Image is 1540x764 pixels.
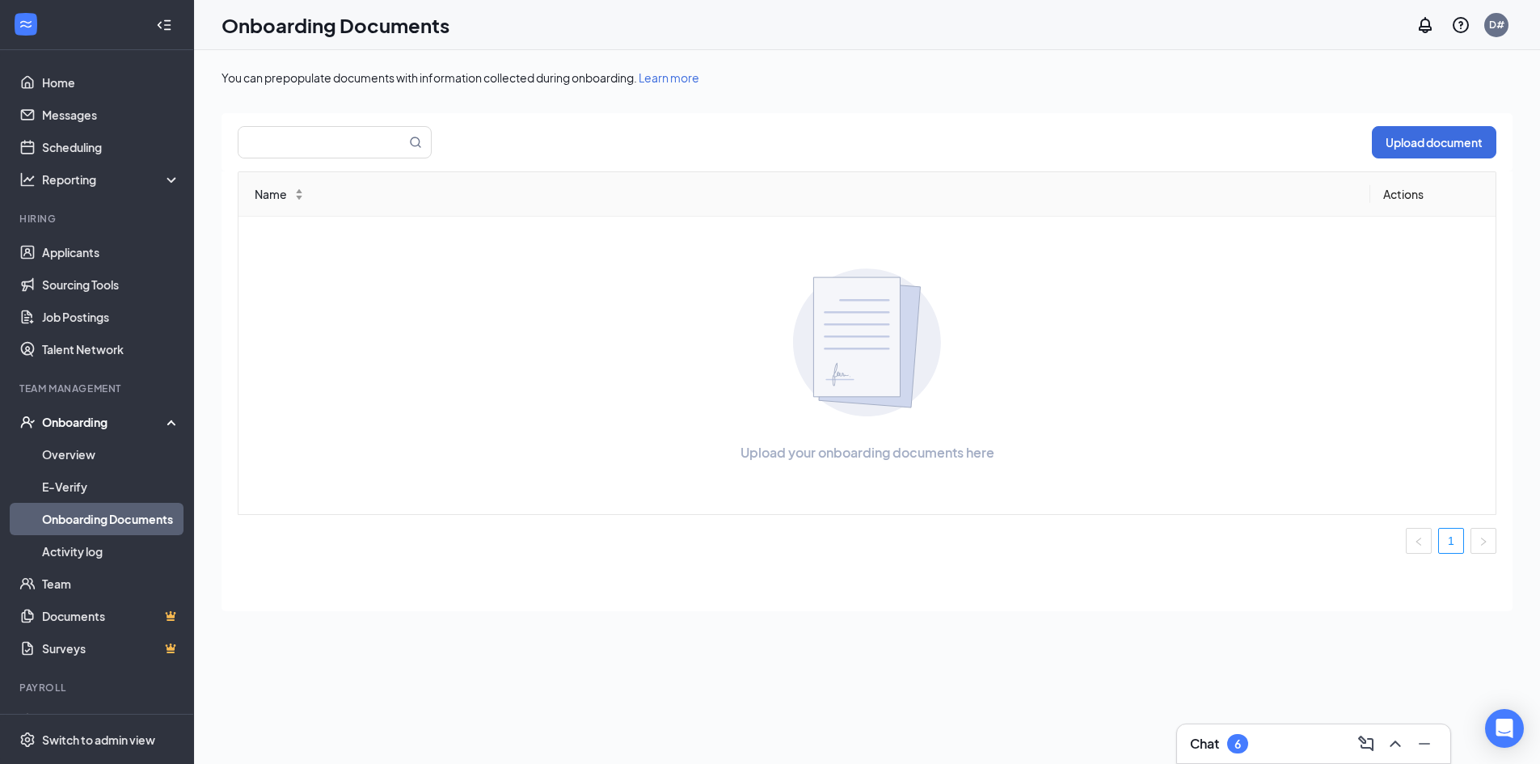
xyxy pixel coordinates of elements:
[42,171,181,188] div: Reporting
[18,16,34,32] svg: WorkstreamLogo
[42,503,180,535] a: Onboarding Documents
[1411,731,1437,757] button: Minimize
[1234,737,1241,751] div: 6
[156,17,172,33] svg: Collapse
[1470,528,1496,554] li: Next Page
[19,681,177,694] div: Payroll
[1470,528,1496,554] button: right
[740,442,994,462] span: Upload your onboarding documents here
[19,212,177,226] div: Hiring
[42,600,180,632] a: DocumentsCrown
[1382,731,1408,757] button: ChevronUp
[1372,126,1496,158] button: Upload document
[293,189,305,194] span: ↑
[293,194,305,199] span: ↓
[42,66,180,99] a: Home
[1416,15,1435,35] svg: Notifications
[42,301,180,333] a: Job Postings
[1353,731,1379,757] button: ComposeMessage
[42,471,180,503] a: E-Verify
[42,535,180,568] a: Activity log
[639,70,699,85] a: Learn more
[1485,709,1524,748] div: Open Intercom Messenger
[1406,528,1432,554] li: Previous Page
[42,236,180,268] a: Applicants
[42,414,167,430] div: Onboarding
[19,414,36,430] svg: UserCheck
[42,268,180,301] a: Sourcing Tools
[1386,734,1405,753] svg: ChevronUp
[1479,537,1488,547] span: right
[1438,528,1464,554] li: 1
[1489,18,1504,32] div: D#
[1439,529,1463,553] a: 1
[1451,15,1470,35] svg: QuestionInfo
[19,382,177,395] div: Team Management
[19,171,36,188] svg: Analysis
[42,438,180,471] a: Overview
[42,568,180,600] a: Team
[1356,734,1376,753] svg: ComposeMessage
[42,131,180,163] a: Scheduling
[409,136,422,149] svg: MagnifyingGlass
[222,70,1513,86] div: You can prepopulate documents with information collected during onboarding.
[42,632,180,665] a: SurveysCrown
[42,705,180,737] a: PayrollCrown
[1415,734,1434,753] svg: Minimize
[255,185,287,203] span: Name
[19,732,36,748] svg: Settings
[1190,735,1219,753] h3: Chat
[42,99,180,131] a: Messages
[222,11,449,39] h1: Onboarding Documents
[42,732,155,748] div: Switch to admin view
[1414,537,1424,547] span: left
[42,333,180,365] a: Talent Network
[1406,528,1432,554] button: left
[1370,172,1496,217] th: Actions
